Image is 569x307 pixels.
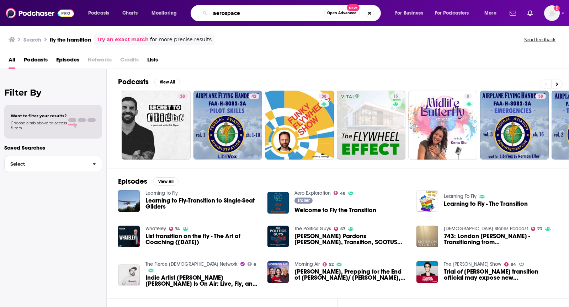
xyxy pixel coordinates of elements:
[484,8,496,18] span: More
[294,261,320,267] a: Morning Air
[321,93,326,100] span: 38
[193,91,262,160] a: 42
[153,177,179,186] button: View All
[24,54,48,69] a: Podcasts
[444,201,528,207] a: Learning to Fly - The Transition
[145,233,259,245] span: List transition on the fly - The Art of Coaching ([DATE])
[334,227,345,231] a: 67
[169,227,180,231] a: 74
[210,7,324,19] input: Search podcasts, credits, & more...
[416,190,438,212] img: Learning to Fly - The Transition
[147,54,158,69] a: Lists
[444,233,557,245] a: 743: London Flynn - Transitioning from male to female as a post-Mormon teen
[267,226,289,247] a: Trump Pardons Flynn, Transition, SCOTUS Religion Order, The Economy & COVID
[251,93,256,100] span: 42
[6,6,74,20] img: Podchaser - Follow, Share and Rate Podcasts
[4,144,102,151] p: Saved Searches
[294,233,408,245] a: Trump Pardons Flynn, Transition, SCOTUS Religion Order, The Economy & COVID
[151,8,177,18] span: Monitoring
[522,37,558,43] button: Send feedback
[525,7,536,19] a: Show notifications dropdown
[444,233,557,245] span: 743: London [PERSON_NAME] - Transitioning from [DEMOGRAPHIC_DATA] to [DEMOGRAPHIC_DATA] as a post...
[390,7,432,19] button: open menu
[395,8,423,18] span: For Business
[444,226,528,232] a: Mormon Stories Podcast
[145,190,178,196] a: Learning to Fly
[122,8,138,18] span: Charts
[145,275,259,287] a: Indie Artist Davy Dallas Peng Is On Air: Live, Fly, and Transition!
[416,261,438,283] img: Trial of Trump transition official may expose new Flynn details
[249,93,259,99] a: 42
[416,226,438,247] img: 743: London Flynn - Transitioning from male to female as a post-Mormon teen
[11,120,67,130] span: Choose a tab above to access filters.
[118,177,147,186] h2: Episodes
[408,91,477,160] a: 8
[145,233,259,245] a: List transition on the fly - The Art of Coaching (21.05.25)
[327,11,357,15] span: Open Advanced
[118,190,140,212] img: Learning to Fly-Transition to Single-Seat Gliders
[50,36,91,43] h3: fly the transition
[504,262,516,266] a: 84
[267,261,289,283] a: Brian Gibson, Prepping for the End of Roe/ Anne Flynn, Transition to Retirement
[467,93,469,100] span: 8
[154,78,180,86] button: View All
[340,192,345,195] span: 48
[337,91,406,160] a: 15
[265,91,334,160] a: 38
[329,263,334,266] span: 52
[11,113,67,118] span: Want to filter your results?
[294,190,331,196] a: Aero Exploration
[435,8,469,18] span: For Podcasters
[464,93,472,99] a: 8
[340,227,345,231] span: 67
[88,8,109,18] span: Podcasts
[248,262,256,266] a: 6
[393,93,398,100] span: 15
[444,269,557,281] span: Trial of [PERSON_NAME] transition official may expose new [PERSON_NAME] details
[122,91,191,160] a: 38
[444,193,477,199] a: Learning To Fly
[9,54,15,69] a: All
[294,269,408,281] a: Brian Gibson, Prepping for the End of Roe/ Anne Flynn, Transition to Retirement
[323,262,334,266] a: 52
[324,9,360,17] button: Open AdvancedNew
[430,7,479,19] button: open menu
[118,177,179,186] a: EpisodesView All
[5,162,87,166] span: Select
[145,226,166,232] a: Whateley
[511,263,516,266] span: 84
[118,77,180,86] a: PodcastsView All
[118,77,149,86] h2: Podcasts
[145,275,259,287] span: Indie Artist [PERSON_NAME] [PERSON_NAME] Is On Air: Live, Fly, and Transition!
[83,7,118,19] button: open menu
[145,198,259,210] span: Learning to Fly-Transition to Single-Seat Gliders
[4,156,102,172] button: Select
[118,226,140,247] a: List transition on the fly - The Art of Coaching (21.05.25)
[56,54,79,69] a: Episodes
[120,54,139,69] span: Credits
[175,227,180,231] span: 74
[535,93,546,99] a: 38
[294,269,408,281] span: [PERSON_NAME], Prepping for the End of [PERSON_NAME]/ [PERSON_NAME], Transition to Retirement
[23,36,41,43] h3: Search
[390,93,401,99] a: 15
[97,36,149,44] a: Try an exact match
[544,5,560,21] img: User Profile
[554,5,560,11] svg: Add a profile image
[507,7,519,19] a: Show notifications dropdown
[118,264,140,286] img: Indie Artist Davy Dallas Peng Is On Air: Live, Fly, and Transition!
[444,269,557,281] a: Trial of Trump transition official may expose new Flynn details
[347,4,360,11] span: New
[334,191,345,195] a: 48
[537,227,542,231] span: 73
